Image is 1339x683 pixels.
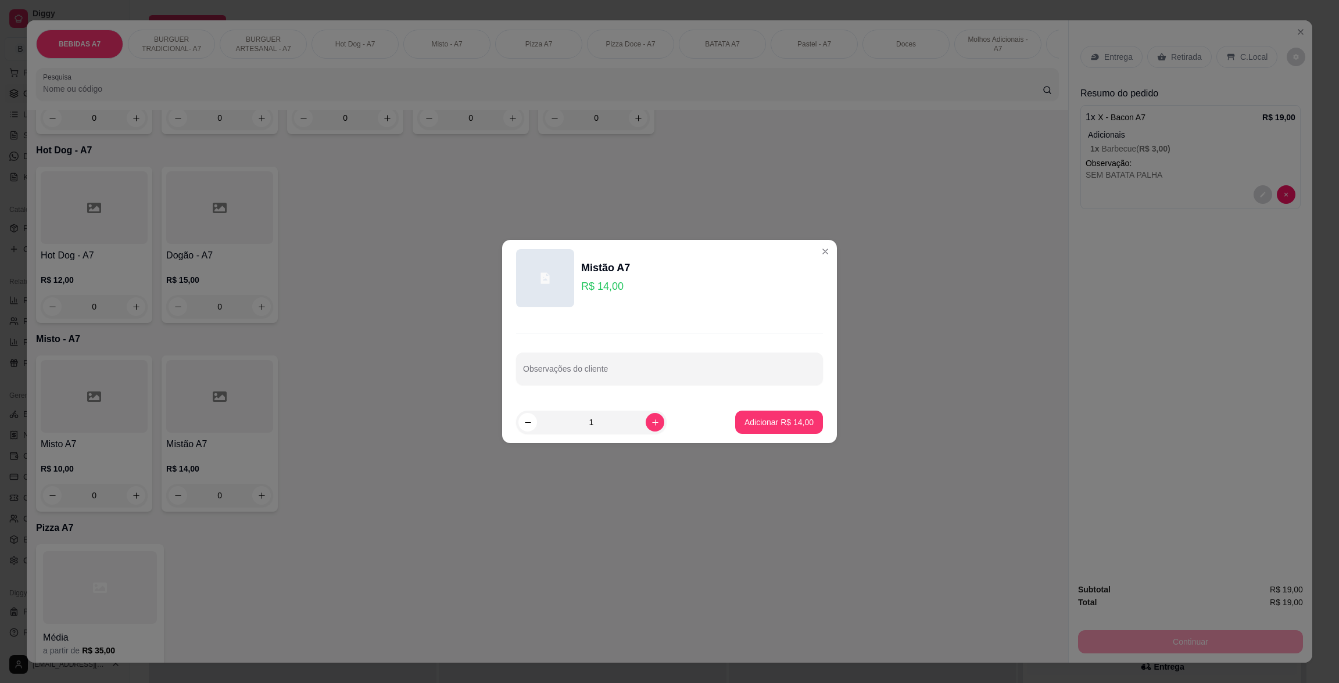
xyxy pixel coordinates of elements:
button: Adicionar R$ 14,00 [735,411,823,434]
p: R$ 14,00 [581,278,630,294]
p: Adicionar R$ 14,00 [744,416,814,428]
div: Mistão A7 [581,260,630,276]
button: Close [816,242,835,261]
button: decrease-product-quantity [518,413,537,432]
input: Observações do cliente [523,368,816,379]
button: increase-product-quantity [646,413,664,432]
